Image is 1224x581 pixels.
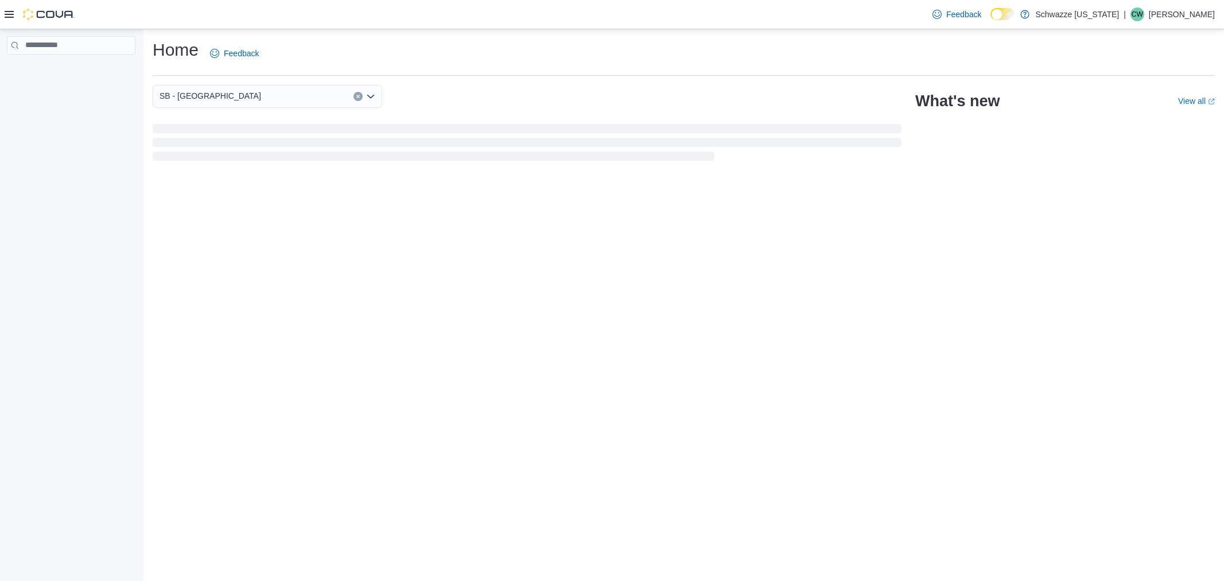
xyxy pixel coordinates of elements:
img: Cova [23,9,75,20]
nav: Complex example [7,57,135,84]
input: Dark Mode [990,8,1015,20]
span: Loading [153,126,902,163]
p: Schwazze [US_STATE] [1035,7,1119,21]
span: Dark Mode [990,20,991,21]
div: Cari Welsh [1130,7,1144,21]
p: [PERSON_NAME] [1149,7,1215,21]
h1: Home [153,38,199,61]
button: Clear input [353,92,363,101]
a: Feedback [205,42,263,65]
h2: What's new [915,92,1000,110]
span: SB - [GEOGRAPHIC_DATA] [160,89,261,103]
a: Feedback [928,3,986,26]
svg: External link [1208,98,1215,105]
span: Feedback [224,48,259,59]
a: View allExternal link [1178,96,1215,106]
button: Open list of options [366,92,375,101]
span: CW [1132,7,1143,21]
span: Feedback [946,9,981,20]
p: | [1124,7,1126,21]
